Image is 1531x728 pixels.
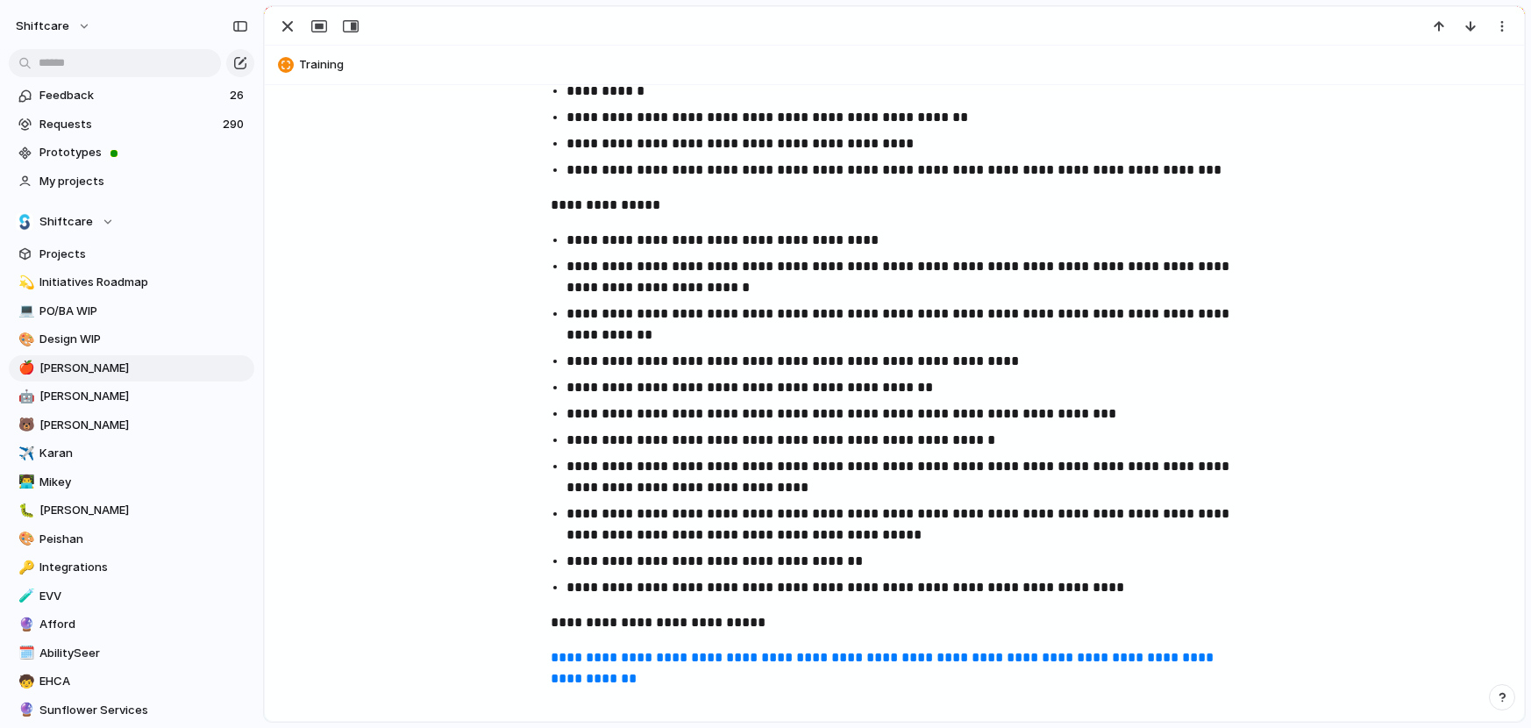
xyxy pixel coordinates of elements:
button: 🐛 [16,502,33,519]
span: My projects [39,173,248,190]
div: 🗓️ [18,643,31,663]
span: Prototypes [39,144,248,161]
span: Integrations [39,559,248,576]
div: 🤖 [18,387,31,407]
span: Initiatives Roadmap [39,274,248,291]
span: [PERSON_NAME] [39,388,248,405]
span: Mikey [39,474,248,491]
button: 💻 [16,303,33,320]
span: PO/BA WIP [39,303,248,320]
button: 🔮 [16,702,33,719]
div: 🧪 [18,586,31,606]
div: 🧒 [18,672,31,692]
span: Training [299,56,1516,74]
span: 290 [223,116,247,133]
div: ✈️ [18,444,31,464]
a: 🎨Design WIP [9,326,254,353]
span: Requests [39,116,217,133]
a: 🔮Sunflower Services [9,697,254,724]
span: Sunflower Services [39,702,248,719]
span: Projects [39,246,248,263]
a: Requests290 [9,111,254,138]
a: 🐻[PERSON_NAME] [9,412,254,439]
a: 🐛[PERSON_NAME] [9,497,254,524]
div: 🍎 [18,358,31,378]
div: 🐛 [18,501,31,521]
span: Shiftcare [39,213,93,231]
span: Feedback [39,87,224,104]
button: ✈️ [16,445,33,462]
div: 💻 [18,301,31,321]
a: 🍎[PERSON_NAME] [9,355,254,382]
button: 🐻 [16,417,33,434]
div: 🔮 [18,700,31,720]
a: Feedback26 [9,82,254,109]
a: 💫Initiatives Roadmap [9,269,254,296]
button: 👨‍💻 [16,474,33,491]
span: shiftcare [16,18,69,35]
span: [PERSON_NAME] [39,502,248,519]
button: 🔑 [16,559,33,576]
span: [PERSON_NAME] [39,417,248,434]
button: 🧪 [16,588,33,605]
a: 🧪EVV [9,583,254,610]
button: 💫 [16,274,33,291]
a: 🗓️AbilitySeer [9,640,254,667]
span: EHCA [39,673,248,690]
a: My projects [9,168,254,195]
a: ✈️Karan [9,440,254,467]
button: Shiftcare [9,209,254,235]
span: [PERSON_NAME] [39,360,248,377]
div: 👨‍💻 [18,472,31,492]
span: Design WIP [39,331,248,348]
a: 🤖[PERSON_NAME] [9,383,254,410]
div: 💫 [18,273,31,293]
div: 🔑 [18,558,31,578]
button: shiftcare [8,12,100,40]
div: 🎨 [18,529,31,549]
span: 26 [230,87,247,104]
span: EVV [39,588,248,605]
a: 🧒EHCA [9,668,254,695]
button: 🍎 [16,360,33,377]
button: 🔮 [16,616,33,633]
div: 🎨 [18,330,31,350]
button: 🧒 [16,673,33,690]
span: AbilitySeer [39,645,248,662]
span: Peishan [39,531,248,548]
button: Training [273,51,1516,79]
a: Projects [9,241,254,268]
div: 🔮 [18,615,31,635]
a: 🔮Afford [9,611,254,638]
a: 🔑Integrations [9,554,254,581]
button: 🗓️ [16,645,33,662]
button: 🎨 [16,531,33,548]
button: 🤖 [16,388,33,405]
a: 💻PO/BA WIP [9,298,254,325]
span: Karan [39,445,248,462]
a: 👨‍💻Mikey [9,469,254,496]
span: Afford [39,616,248,633]
div: 🐻 [18,415,31,435]
a: Prototypes [9,139,254,166]
button: 🎨 [16,331,33,348]
a: 🎨Peishan [9,526,254,553]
